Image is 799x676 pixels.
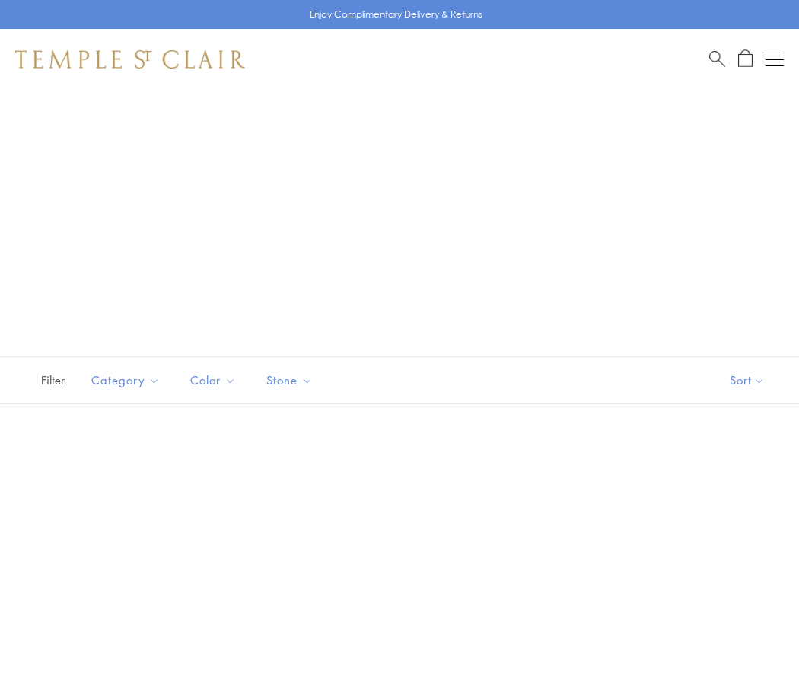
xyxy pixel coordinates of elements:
[179,363,247,397] button: Color
[80,363,171,397] button: Category
[255,363,324,397] button: Stone
[310,7,482,22] p: Enjoy Complimentary Delivery & Returns
[738,49,753,69] a: Open Shopping Bag
[183,371,247,390] span: Color
[15,50,245,69] img: Temple St. Clair
[696,357,799,403] button: Show sort by
[259,371,324,390] span: Stone
[84,371,171,390] span: Category
[766,50,784,69] button: Open navigation
[709,49,725,69] a: Search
